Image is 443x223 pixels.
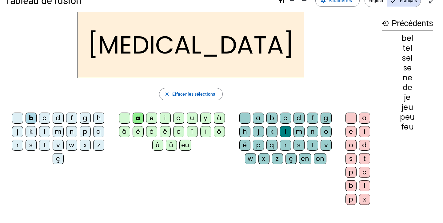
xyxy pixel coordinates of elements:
[66,126,77,137] div: n
[382,113,433,121] div: peu
[239,140,250,151] div: é
[93,113,104,124] div: h
[200,126,211,137] div: ï
[382,94,433,101] div: je
[299,153,311,164] div: en
[382,74,433,82] div: ne
[80,140,91,151] div: x
[239,126,250,137] div: h
[285,153,297,164] div: ç
[173,113,184,124] div: o
[345,180,357,191] div: b
[26,140,37,151] div: s
[314,153,326,164] div: on
[382,20,389,27] mat-icon: history
[200,113,211,124] div: y
[93,140,104,151] div: z
[78,12,304,78] h2: [MEDICAL_DATA]
[321,140,332,151] div: v
[382,64,433,72] div: se
[80,126,91,137] div: p
[293,140,305,151] div: s
[266,113,277,124] div: b
[253,140,264,151] div: p
[359,194,370,205] div: x
[307,113,318,124] div: f
[321,126,332,137] div: o
[382,123,433,131] div: feu
[345,140,357,151] div: o
[66,140,77,151] div: w
[359,167,370,178] div: c
[53,126,64,137] div: m
[53,140,64,151] div: v
[382,54,433,62] div: sel
[152,140,163,151] div: û
[321,113,332,124] div: g
[359,180,370,191] div: l
[280,113,291,124] div: c
[53,153,64,164] div: ç
[146,126,157,137] div: é
[382,17,433,30] h3: Précédents
[253,113,264,124] div: a
[26,126,37,137] div: k
[160,113,171,124] div: i
[345,126,357,137] div: e
[266,140,277,151] div: q
[93,126,104,137] div: q
[280,126,291,137] div: l
[26,113,37,124] div: b
[382,35,433,42] div: bel
[173,126,184,137] div: ë
[359,113,370,124] div: a
[253,126,264,137] div: j
[172,90,215,98] span: Effacer les sélections
[12,140,23,151] div: r
[382,84,433,91] div: de
[382,104,433,111] div: jeu
[214,126,225,137] div: ô
[280,140,291,151] div: r
[382,45,433,52] div: tel
[80,113,91,124] div: g
[159,88,223,100] button: Effacer les sélections
[359,126,370,137] div: i
[39,126,50,137] div: l
[307,126,318,137] div: n
[133,113,144,124] div: a
[266,126,277,137] div: k
[160,126,171,137] div: ê
[179,140,191,151] div: eu
[39,113,50,124] div: c
[307,140,318,151] div: t
[166,140,177,151] div: ü
[66,113,77,124] div: f
[345,153,357,164] div: s
[345,167,357,178] div: p
[272,153,283,164] div: z
[146,113,157,124] div: e
[359,140,370,151] div: d
[293,126,305,137] div: m
[164,91,170,97] mat-icon: close
[214,113,225,124] div: à
[119,126,130,137] div: â
[53,113,64,124] div: d
[39,140,50,151] div: t
[187,126,198,137] div: î
[345,194,357,205] div: p
[258,153,269,164] div: x
[133,126,144,137] div: è
[359,153,370,164] div: t
[293,113,305,124] div: d
[187,113,198,124] div: u
[245,153,256,164] div: w
[12,126,23,137] div: j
